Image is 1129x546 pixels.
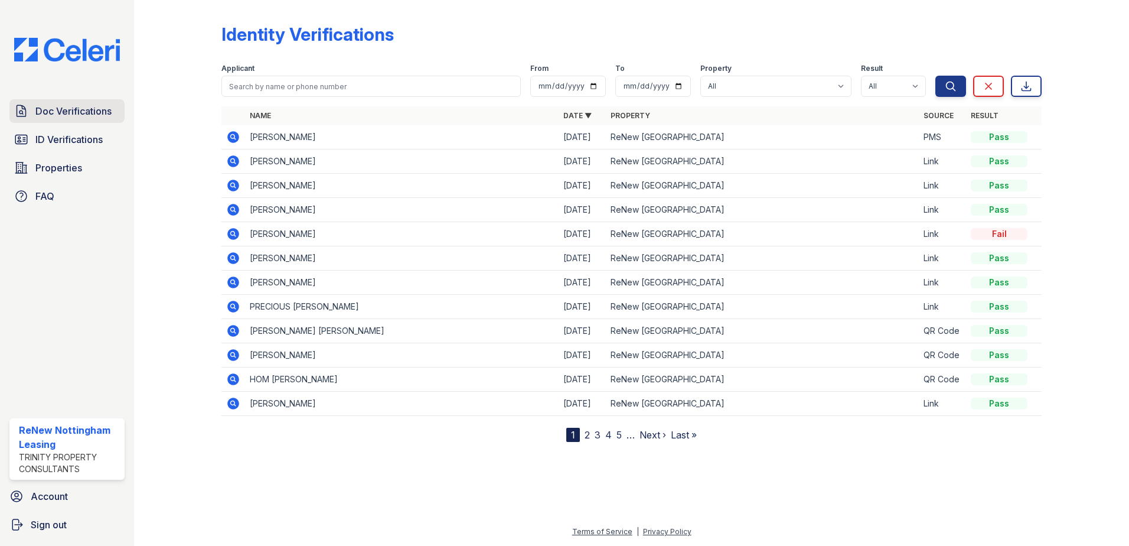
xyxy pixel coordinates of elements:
div: Pass [971,180,1027,191]
div: Fail [971,228,1027,240]
td: [PERSON_NAME] [PERSON_NAME] [245,319,559,343]
a: 2 [585,429,590,441]
td: ReNew [GEOGRAPHIC_DATA] [606,368,919,392]
td: Link [919,174,966,198]
td: ReNew [GEOGRAPHIC_DATA] [606,174,919,198]
td: [DATE] [559,392,606,416]
a: Date ▼ [563,111,592,120]
td: [PERSON_NAME] [245,174,559,198]
a: Next › [639,429,666,441]
div: | [637,527,639,536]
td: QR Code [919,343,966,368]
div: Trinity Property Consultants [19,451,120,475]
a: Property [611,111,650,120]
a: Terms of Service [572,527,632,536]
a: Doc Verifications [9,99,125,123]
td: QR Code [919,368,966,392]
div: Pass [971,131,1027,143]
a: Privacy Policy [643,527,691,536]
td: ReNew [GEOGRAPHIC_DATA] [606,125,919,149]
div: Pass [971,301,1027,313]
a: 3 [595,429,601,441]
span: Account [31,489,68,503]
a: Account [5,485,129,508]
td: Link [919,246,966,271]
td: ReNew [GEOGRAPHIC_DATA] [606,295,919,319]
td: Link [919,222,966,246]
span: … [627,428,635,442]
a: Source [924,111,954,120]
a: Result [971,111,999,120]
div: Pass [971,204,1027,216]
td: ReNew [GEOGRAPHIC_DATA] [606,392,919,416]
td: Link [919,271,966,295]
img: CE_Logo_Blue-a8612792a0a2168367f1c8372b55b34899dd931a85d93a1a3d3e32e68fde9ad4.png [5,38,129,61]
td: [DATE] [559,368,606,392]
span: Properties [35,161,82,175]
label: From [530,64,549,73]
td: ReNew [GEOGRAPHIC_DATA] [606,198,919,222]
td: Link [919,198,966,222]
label: To [615,64,625,73]
div: Identity Verifications [221,24,394,45]
td: ReNew [GEOGRAPHIC_DATA] [606,271,919,295]
td: ReNew [GEOGRAPHIC_DATA] [606,343,919,368]
td: [PERSON_NAME] [245,271,559,295]
a: Name [250,111,271,120]
a: Last » [671,429,697,441]
div: Pass [971,325,1027,337]
a: 5 [616,429,622,441]
label: Applicant [221,64,254,73]
td: [DATE] [559,343,606,368]
td: HOM [PERSON_NAME] [245,368,559,392]
a: ID Verifications [9,128,125,151]
td: [PERSON_NAME] [245,343,559,368]
td: [DATE] [559,319,606,343]
input: Search by name or phone number [221,76,521,97]
td: [DATE] [559,149,606,174]
td: PRECIOUS [PERSON_NAME] [245,295,559,319]
td: [PERSON_NAME] [245,125,559,149]
td: [PERSON_NAME] [245,198,559,222]
a: Sign out [5,513,129,537]
td: [DATE] [559,246,606,271]
td: Link [919,295,966,319]
td: [DATE] [559,271,606,295]
div: 1 [566,428,580,442]
span: Sign out [31,518,67,532]
td: [DATE] [559,222,606,246]
a: 4 [605,429,612,441]
td: Link [919,149,966,174]
div: ReNew Nottingham Leasing [19,423,120,451]
div: Pass [971,398,1027,409]
td: ReNew [GEOGRAPHIC_DATA] [606,149,919,174]
td: PMS [919,125,966,149]
span: Doc Verifications [35,104,112,118]
td: [PERSON_NAME] [245,149,559,174]
label: Result [861,64,883,73]
div: Pass [971,252,1027,264]
a: FAQ [9,184,125,208]
div: Pass [971,277,1027,288]
td: ReNew [GEOGRAPHIC_DATA] [606,319,919,343]
td: [DATE] [559,174,606,198]
td: [PERSON_NAME] [245,392,559,416]
span: FAQ [35,189,54,203]
td: [DATE] [559,125,606,149]
td: QR Code [919,319,966,343]
a: Properties [9,156,125,180]
td: [PERSON_NAME] [245,222,559,246]
td: ReNew [GEOGRAPHIC_DATA] [606,246,919,271]
div: Pass [971,349,1027,361]
td: Link [919,392,966,416]
td: [DATE] [559,295,606,319]
label: Property [700,64,732,73]
td: ReNew [GEOGRAPHIC_DATA] [606,222,919,246]
td: [DATE] [559,198,606,222]
div: Pass [971,155,1027,167]
td: [PERSON_NAME] [245,246,559,271]
div: Pass [971,373,1027,385]
span: ID Verifications [35,132,103,147]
